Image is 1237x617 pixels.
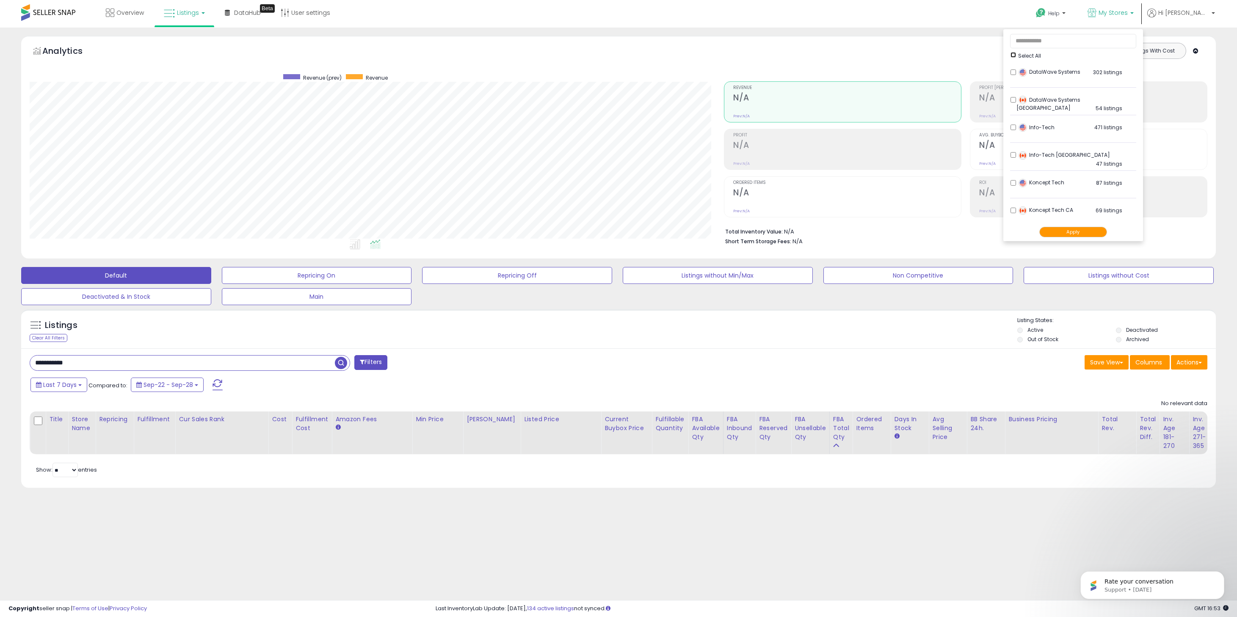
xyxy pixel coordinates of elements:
div: [PERSON_NAME] [467,415,517,424]
button: Save View [1085,355,1129,370]
a: Hi [PERSON_NAME] [1147,8,1215,28]
button: Last 7 Days [30,378,87,392]
small: Prev: N/A [979,208,996,214]
button: Apply [1039,227,1107,237]
h2: N/A [979,188,1207,199]
label: Deactivated [1126,326,1158,334]
div: Total Rev. [1102,415,1132,433]
h5: Analytics [42,45,99,59]
small: Days In Stock. [894,433,899,440]
button: Listings without Min/Max [623,267,813,284]
i: Get Help [1035,8,1046,18]
h2: N/A [979,140,1207,152]
div: Cost [272,415,288,424]
span: 54 listings [1096,105,1122,112]
span: Revenue [366,74,388,81]
img: usa.png [1019,179,1027,187]
span: 302 listings [1093,69,1122,76]
button: Main [222,288,412,305]
h2: N/A [979,93,1207,104]
div: Business Pricing [1008,415,1094,424]
div: Avg Selling Price [932,415,963,442]
div: FBA Reserved Qty [759,415,787,442]
div: FBA Unsellable Qty [795,415,826,442]
h5: Listings [45,320,77,331]
button: Filters [354,355,387,370]
button: Listings without Cost [1024,267,1214,284]
small: Prev: N/A [979,161,996,166]
div: Inv. Age 271-365 [1193,415,1215,450]
button: Deactivated & In Stock [21,288,211,305]
p: Listing States: [1017,317,1216,325]
span: Overview [116,8,144,17]
div: FBA inbound Qty [727,415,752,442]
div: Listed Price [524,415,597,424]
span: Last 7 Days [43,381,77,389]
button: Columns [1130,355,1170,370]
label: Active [1027,326,1043,334]
div: Store Name [72,415,92,433]
span: N/A [792,237,803,245]
iframe: Intercom notifications message [1068,553,1237,613]
span: Ordered Items [733,181,961,185]
div: No relevant data [1161,400,1207,408]
div: Amazon Fees [335,415,409,424]
div: Title [49,415,64,424]
button: Actions [1171,355,1207,370]
span: DataHub [234,8,261,17]
h2: N/A [733,188,961,199]
small: Prev: N/A [979,114,996,119]
a: Help [1029,1,1074,28]
span: Help [1048,10,1060,17]
span: DataWave Systems [1019,68,1080,75]
span: Show: entries [36,466,97,474]
b: Total Inventory Value: [725,228,783,235]
div: Cur Sales Rank [179,415,265,424]
img: canada.png [1019,151,1027,160]
span: DataWave Systems [GEOGRAPHIC_DATA] [1016,96,1080,112]
span: My Stores [1099,8,1128,17]
div: Fulfillment Cost [295,415,328,433]
span: Sep-22 - Sep-28 [144,381,193,389]
span: Select All [1018,52,1041,59]
span: 69 listings [1096,207,1122,214]
div: Current Buybox Price [605,415,648,433]
div: Days In Stock [894,415,925,433]
small: Prev: N/A [733,161,750,166]
div: FBA Available Qty [692,415,719,442]
span: Compared to: [88,381,127,389]
div: Inv. Age 181-270 [1163,415,1185,450]
div: Min Price [416,415,459,424]
button: Sep-22 - Sep-28 [131,378,204,392]
span: Profit [733,133,961,138]
button: Repricing Off [422,267,612,284]
div: Repricing [99,415,130,424]
h2: N/A [733,140,961,152]
button: Default [21,267,211,284]
div: Total Rev. Diff. [1140,415,1156,442]
img: canada.png [1019,96,1027,104]
span: Revenue (prev) [303,74,342,81]
span: Koncept Tech CA [1019,206,1073,214]
span: 47 listings [1096,160,1122,167]
div: Ordered Items [856,415,887,433]
span: Columns [1135,358,1162,367]
span: Avg. Buybox Share [979,133,1207,138]
small: Prev: N/A [733,208,750,214]
span: Hi [PERSON_NAME] [1158,8,1209,17]
div: Tooltip anchor [260,4,275,13]
span: Koncept Tech [1019,179,1064,186]
li: N/A [725,226,1201,236]
button: Repricing On [222,267,412,284]
span: 87 listings [1096,179,1122,186]
span: Revenue [733,86,961,90]
span: 471 listings [1094,124,1122,131]
small: Prev: N/A [733,114,750,119]
img: usa.png [1019,123,1027,132]
b: Short Term Storage Fees: [725,238,791,245]
label: Archived [1126,336,1149,343]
